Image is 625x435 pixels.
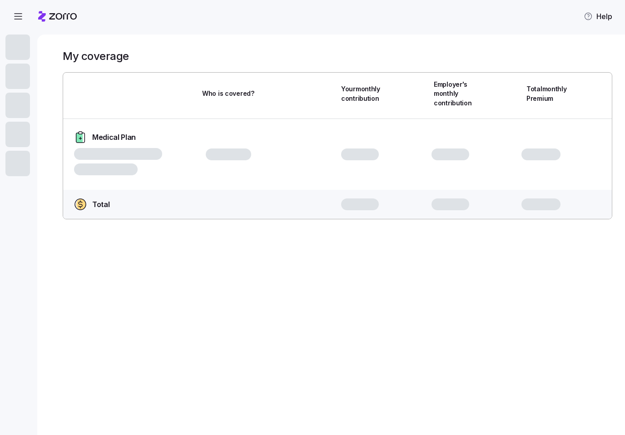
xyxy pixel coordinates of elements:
[92,132,136,143] span: Medical Plan
[526,84,567,103] span: Total monthly Premium
[434,80,473,108] span: Employer's monthly contribution
[202,89,254,98] span: Who is covered?
[92,199,109,210] span: Total
[584,11,612,22] span: Help
[576,7,620,25] button: Help
[341,84,380,103] span: Your monthly contribution
[63,49,129,63] h1: My coverage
